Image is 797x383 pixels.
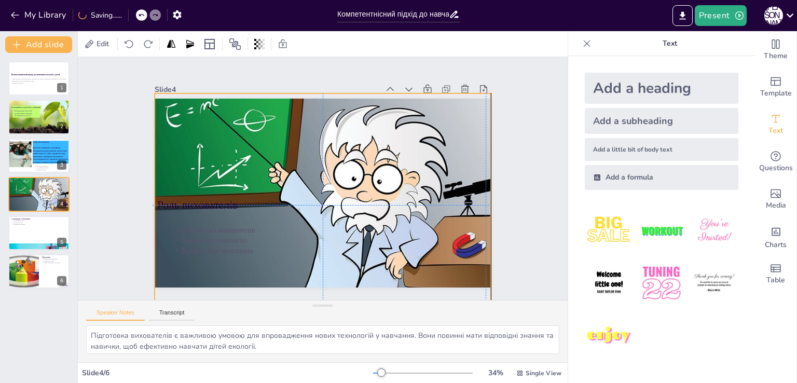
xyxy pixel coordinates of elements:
div: 1 [57,83,66,92]
div: Slide 4 / 6 [82,368,373,378]
p: Компетентнісний підхід [42,258,66,260]
p: Співпраця з батьками [11,217,66,220]
div: 34 % [483,368,508,378]
div: 4 [57,199,66,209]
p: Спільні проекти [11,222,66,224]
button: Present [695,5,747,26]
div: 5 [57,238,66,247]
span: Template [760,88,792,99]
span: Text [768,125,783,136]
span: Edit [94,39,111,49]
p: Дослідницькі методи [35,167,59,169]
p: Важливість знань [42,260,66,262]
div: Add a subheading [585,108,738,134]
div: Add a little bit of body text [585,138,738,161]
p: Підготовка вихователів [11,200,66,202]
div: Change the overall theme [755,31,796,69]
div: Saving...... [78,10,122,20]
input: Insert title [337,7,449,22]
img: 1.jpeg [585,207,633,255]
p: Інноваційні технології у навчанні [11,106,42,109]
p: Підготовка вихователів [167,209,468,251]
span: Theme [764,50,788,62]
div: https://cdn.sendsteps.com/images/logo/sendsteps_logo_white.pnghttps://cdn.sendsteps.com/images/lo... [8,216,70,250]
p: Знання про екологію [11,202,66,204]
p: Роль вихователів [155,180,457,227]
p: Інтерактивність навчання [12,112,40,114]
p: Залучення батьків [11,220,66,222]
strong: Компетентнісний підхід до навчання екології у дітей [11,74,60,76]
p: Професійне зростання [11,204,66,206]
span: Charts [765,239,787,251]
p: Використання технологій [12,110,40,112]
p: Text [595,31,745,56]
p: Проектне навчання [35,165,59,167]
button: My Library [8,7,71,23]
div: Add a heading [585,73,738,104]
div: Add charts and graphs [755,218,796,255]
textarea: Підготовка вихователів є важливою умовою для впровадження нових технологій у навчання. Вони повин... [86,325,559,354]
p: Майбутнє екологічної освіти [42,262,66,264]
button: А [PERSON_NAME] [764,5,783,26]
div: Компетентнісний підхід до навчання екології у дітейУ цій презентації розглянемо нові технології т... [8,61,70,95]
p: Командна робота [35,169,59,171]
div: 3 [57,160,66,170]
div: А [PERSON_NAME] [764,6,783,25]
div: https://cdn.sendsteps.com/images/logo/sendsteps_logo_white.pnghttps://cdn.sendsteps.com/images/lo... [8,254,70,289]
div: Get real-time input from your audience [755,143,796,181]
button: Export to PowerPoint [672,5,693,26]
img: 6.jpeg [690,259,738,307]
div: Add text boxes [755,106,796,143]
p: Професійне зростання [164,229,466,271]
div: Slide 4 [164,67,388,101]
p: Стратегії навчання [33,141,70,144]
p: Проектне навчання є потужним інструментом для розвитку екологічної компетентності. Діти, працюючи... [33,146,70,163]
img: 2.jpeg [637,207,685,255]
span: Media [766,200,786,211]
p: У цій презентації розглянемо нові технології та стратегії формування природничо-екологічної компе... [11,78,66,82]
div: 2 [57,122,66,131]
p: Generated with [URL] [11,82,66,84]
div: Layout [201,36,218,52]
span: Position [229,38,241,50]
p: Дослідження екосистем [12,114,40,116]
p: Роль вихователів [9,195,64,198]
div: https://cdn.sendsteps.com/images/logo/sendsteps_logo_white.pnghttps://cdn.sendsteps.com/images/lo... [8,177,70,211]
p: Знання про екологію [166,219,467,261]
div: Add ready made slides [755,69,796,106]
div: https://cdn.sendsteps.com/images/slides/2025_25_09_07_03-8DcMiV9HLie0e_Ii.jpegСтратегії навчанняП... [8,139,70,173]
img: 5.jpeg [637,259,685,307]
img: 4.jpeg [585,259,633,307]
div: 6 [57,276,66,285]
button: Add slide [5,36,72,53]
div: Add a table [755,255,796,293]
button: Speaker Notes [86,309,145,321]
button: Transcript [149,309,195,321]
div: https://cdn.sendsteps.com/images/logo/sendsteps_logo_white.pnghttps://cdn.sendsteps.com/images/lo... [8,100,70,134]
span: Questions [759,162,793,174]
div: Add a formula [585,165,738,190]
p: Підтримка навчання [11,223,66,225]
div: Add images, graphics, shapes or video [755,181,796,218]
span: Table [766,275,785,286]
span: Single View [526,369,561,377]
p: Підсумки [42,256,66,259]
img: 3.jpeg [690,207,738,255]
img: 7.jpeg [585,312,633,360]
